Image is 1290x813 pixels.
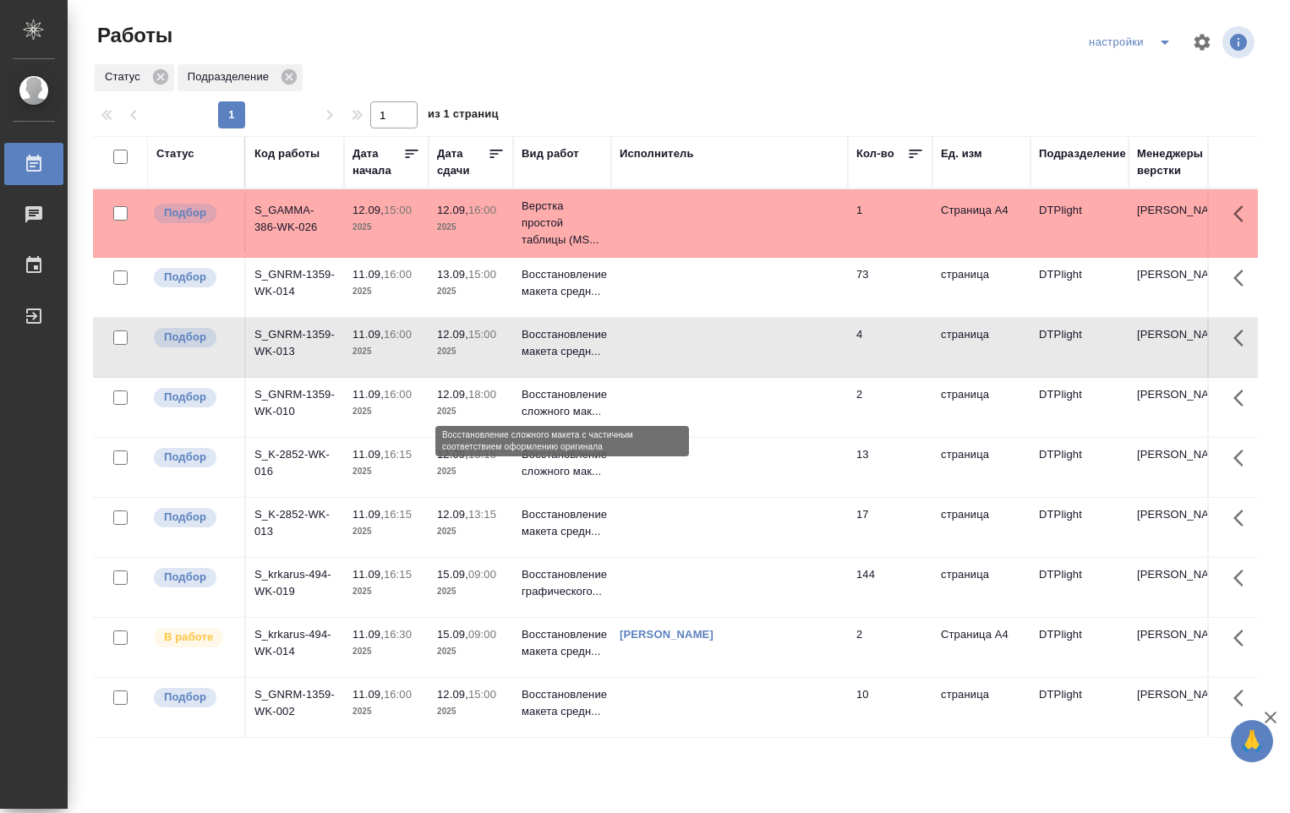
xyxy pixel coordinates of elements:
[353,343,420,360] p: 2025
[848,318,932,377] td: 4
[1137,566,1218,583] p: [PERSON_NAME]
[932,194,1030,253] td: Страница А4
[1223,194,1264,234] button: Здесь прячутся важные кнопки
[353,643,420,660] p: 2025
[1223,498,1264,538] button: Здесь прячутся важные кнопки
[384,508,412,521] p: 16:15
[522,566,603,600] p: Восстановление графического...
[152,202,236,225] div: Можно подбирать исполнителей
[932,318,1030,377] td: страница
[95,64,174,91] div: Статус
[848,258,932,317] td: 73
[468,268,496,281] p: 15:00
[353,219,420,236] p: 2025
[1223,618,1264,658] button: Здесь прячутся важные кнопки
[152,506,236,529] div: Можно подбирать исполнителей
[1030,498,1129,557] td: DTPlight
[468,328,496,341] p: 15:00
[1137,266,1218,283] p: [PERSON_NAME]
[1231,720,1273,762] button: 🙏
[1137,506,1218,523] p: [PERSON_NAME]
[353,268,384,281] p: 11.09,
[164,389,206,406] p: Подбор
[848,438,932,497] td: 13
[164,205,206,221] p: Подбор
[246,194,344,253] td: S_GAMMA-386-WK-026
[384,688,412,701] p: 16:00
[522,198,603,248] p: Верстка простой таблицы (MS...
[437,463,505,480] p: 2025
[620,145,694,162] div: Исполнитель
[246,378,344,437] td: S_GNRM-1359-WK-010
[848,498,932,557] td: 17
[188,68,275,85] p: Подразделение
[468,688,496,701] p: 15:00
[152,566,236,589] div: Можно подбирать исполнителей
[353,328,384,341] p: 11.09,
[93,22,172,49] span: Работы
[1223,678,1264,718] button: Здесь прячутся важные кнопки
[152,326,236,349] div: Можно подбирать исполнителей
[848,194,932,253] td: 1
[1030,258,1129,317] td: DTPlight
[1223,258,1264,298] button: Здесь прячутся важные кнопки
[246,318,344,377] td: S_GNRM-1359-WK-013
[1030,194,1129,253] td: DTPlight
[353,523,420,540] p: 2025
[437,328,468,341] p: 12.09,
[353,703,420,720] p: 2025
[246,438,344,497] td: S_K-2852-WK-016
[353,568,384,581] p: 11.09,
[246,678,344,737] td: S_GNRM-1359-WK-002
[246,498,344,557] td: S_K-2852-WK-013
[152,686,236,709] div: Можно подбирать исполнителей
[848,378,932,437] td: 2
[1030,378,1129,437] td: DTPlight
[152,386,236,409] div: Можно подбирать исполнителей
[353,688,384,701] p: 11.09,
[437,628,468,641] p: 15.09,
[164,509,206,526] p: Подбор
[353,628,384,641] p: 11.09,
[932,618,1030,677] td: Страница А4
[437,688,468,701] p: 12.09,
[156,145,194,162] div: Статус
[437,508,468,521] p: 12.09,
[468,448,496,461] p: 13:15
[1030,438,1129,497] td: DTPlight
[353,283,420,300] p: 2025
[848,678,932,737] td: 10
[1137,686,1218,703] p: [PERSON_NAME]
[856,145,894,162] div: Кол-во
[178,64,303,91] div: Подразделение
[384,328,412,341] p: 16:00
[437,388,468,401] p: 12.09,
[437,568,468,581] p: 15.09,
[353,583,420,600] p: 2025
[468,508,496,521] p: 13:15
[1223,558,1264,598] button: Здесь прячутся важные кнопки
[353,448,384,461] p: 11.09,
[1137,386,1218,403] p: [PERSON_NAME]
[932,498,1030,557] td: страница
[1137,626,1218,643] p: [PERSON_NAME]
[932,258,1030,317] td: страница
[941,145,982,162] div: Ед. изм
[522,446,603,480] p: Восстановление сложного мак...
[522,686,603,720] p: Восстановление макета средн...
[164,329,206,346] p: Подбор
[246,558,344,617] td: S_krkarus-494-WK-019
[384,388,412,401] p: 16:00
[620,628,713,641] a: [PERSON_NAME]
[1223,318,1264,358] button: Здесь прячутся важные кнопки
[384,204,412,216] p: 15:00
[437,343,505,360] p: 2025
[164,569,206,586] p: Подбор
[437,523,505,540] p: 2025
[164,689,206,706] p: Подбор
[468,568,496,581] p: 09:00
[152,446,236,469] div: Можно подбирать исполнителей
[522,266,603,300] p: Восстановление макета средн...
[428,104,499,128] span: из 1 страниц
[1223,438,1264,478] button: Здесь прячутся важные кнопки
